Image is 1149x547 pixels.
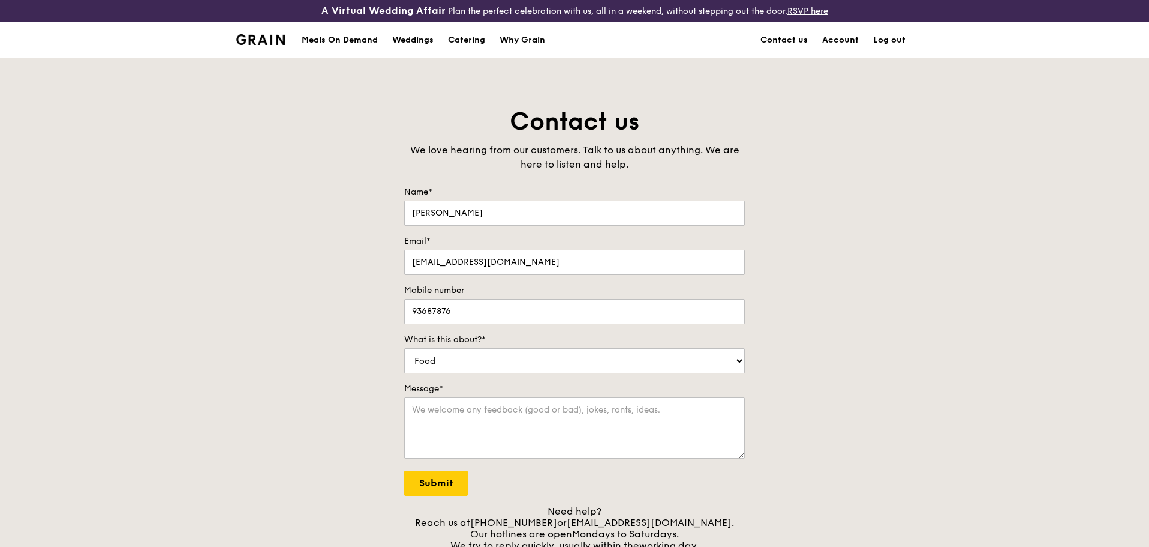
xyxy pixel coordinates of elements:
div: Weddings [392,22,434,58]
div: Why Grain [500,22,545,58]
div: We love hearing from our customers. Talk to us about anything. We are here to listen and help. [404,143,745,172]
div: Plan the perfect celebration with us, all in a weekend, without stepping out the door. [229,5,920,17]
label: Name* [404,186,745,198]
h1: Contact us [404,106,745,138]
a: Account [815,22,866,58]
a: Why Grain [492,22,552,58]
label: What is this about?* [404,334,745,346]
img: Grain [236,34,285,45]
label: Message* [404,383,745,395]
input: Submit [404,471,468,496]
a: Contact us [753,22,815,58]
div: Catering [448,22,485,58]
a: [EMAIL_ADDRESS][DOMAIN_NAME] [567,517,732,528]
a: Catering [441,22,492,58]
label: Email* [404,235,745,247]
a: Weddings [385,22,441,58]
span: Mondays to Saturdays. [572,528,679,540]
label: Mobile number [404,285,745,297]
a: Log out [866,22,913,58]
h3: A Virtual Wedding Affair [321,5,446,17]
div: Meals On Demand [302,22,378,58]
a: RSVP here [787,6,828,16]
a: [PHONE_NUMBER] [470,517,557,528]
a: GrainGrain [236,21,285,57]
